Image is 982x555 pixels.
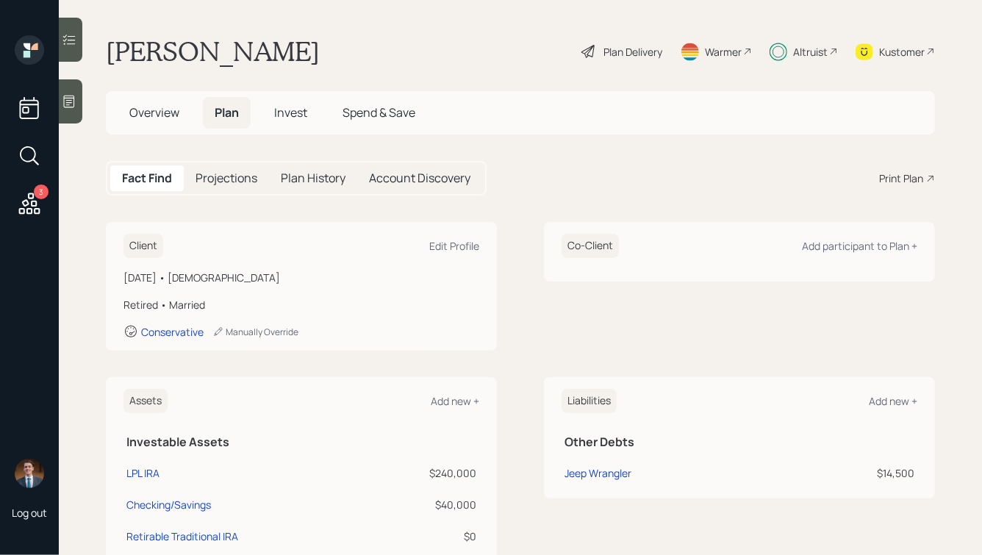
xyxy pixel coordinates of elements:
[879,44,925,60] div: Kustomer
[603,44,662,60] div: Plan Delivery
[869,394,917,408] div: Add new +
[12,506,47,520] div: Log out
[372,465,476,481] div: $240,000
[196,171,257,185] h5: Projections
[34,185,49,199] div: 3
[787,465,914,481] div: $14,500
[106,35,320,68] h1: [PERSON_NAME]
[802,239,917,253] div: Add participant to Plan +
[126,435,476,449] h5: Investable Assets
[372,497,476,512] div: $40,000
[562,234,619,258] h6: Co-Client
[126,497,211,512] div: Checking/Savings
[212,326,298,338] div: Manually Override
[343,104,415,121] span: Spend & Save
[123,389,168,413] h6: Assets
[129,104,179,121] span: Overview
[123,234,163,258] h6: Client
[429,239,479,253] div: Edit Profile
[565,435,914,449] h5: Other Debts
[126,465,160,481] div: LPL IRA
[705,44,742,60] div: Warmer
[793,44,828,60] div: Altruist
[879,171,923,186] div: Print Plan
[126,529,238,544] div: Retirable Traditional IRA
[431,394,479,408] div: Add new +
[123,270,479,285] div: [DATE] • [DEMOGRAPHIC_DATA]
[562,389,617,413] h6: Liabilities
[122,171,172,185] h5: Fact Find
[274,104,307,121] span: Invest
[123,297,479,312] div: Retired • Married
[215,104,239,121] span: Plan
[565,465,631,481] div: Jeep Wrangler
[15,459,44,488] img: hunter_neumayer.jpg
[372,529,476,544] div: $0
[369,171,470,185] h5: Account Discovery
[281,171,345,185] h5: Plan History
[141,325,204,339] div: Conservative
